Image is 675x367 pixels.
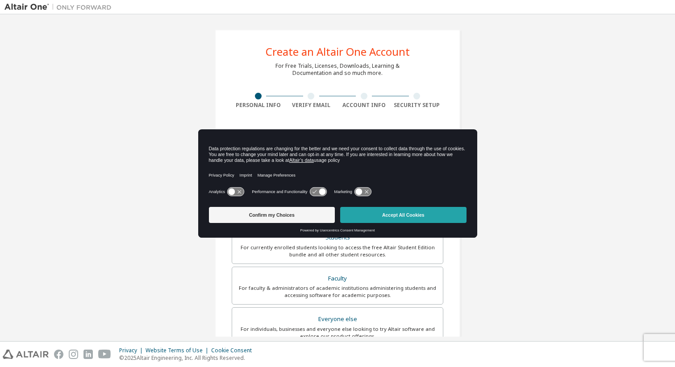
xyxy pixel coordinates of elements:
div: Verify Email [285,102,338,109]
div: Personal Info [232,102,285,109]
div: Create an Altair One Account [266,46,410,57]
div: Security Setup [391,102,444,109]
div: Cookie Consent [211,347,257,354]
img: facebook.svg [54,350,63,359]
div: Account Info [337,102,391,109]
div: For faculty & administrators of academic institutions administering students and accessing softwa... [237,285,437,299]
img: linkedin.svg [83,350,93,359]
div: Faculty [237,272,437,285]
p: © 2025 Altair Engineering, Inc. All Rights Reserved. [119,354,257,362]
img: youtube.svg [98,350,111,359]
div: Website Terms of Use [146,347,211,354]
div: Everyone else [237,313,437,326]
img: instagram.svg [69,350,78,359]
img: Altair One [4,3,116,12]
img: altair_logo.svg [3,350,49,359]
div: For individuals, businesses and everyone else looking to try Altair software and explore our prod... [237,326,437,340]
div: For currently enrolled students looking to access the free Altair Student Edition bundle and all ... [237,244,437,258]
div: For Free Trials, Licenses, Downloads, Learning & Documentation and so much more. [275,62,400,77]
div: Privacy [119,347,146,354]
